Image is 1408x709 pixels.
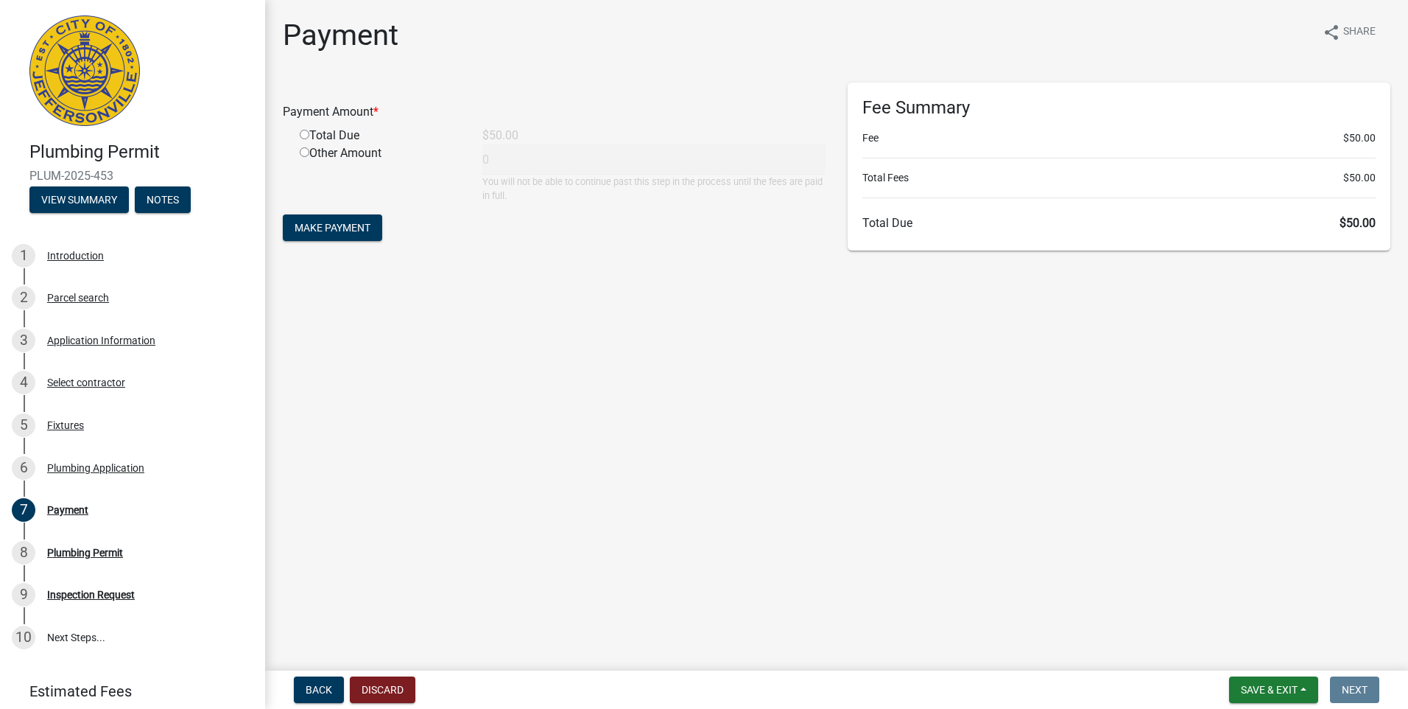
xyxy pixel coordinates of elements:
div: 10 [12,626,35,649]
span: Save & Exit [1241,684,1298,696]
span: Share [1343,24,1376,41]
i: share [1323,24,1340,41]
div: Parcel search [47,293,109,303]
button: Make Payment [283,214,382,241]
h1: Payment [283,18,398,53]
div: 8 [12,541,35,565]
div: Payment Amount [272,103,837,121]
div: Other Amount [289,144,471,203]
div: Inspection Request [47,590,135,600]
span: $50.00 [1343,130,1376,146]
wm-modal-confirm: Notes [135,195,191,206]
button: View Summary [29,186,129,213]
h4: Plumbing Permit [29,142,253,163]
div: 6 [12,456,35,480]
div: Select contractor [47,377,125,388]
button: Save & Exit [1229,677,1318,703]
div: 1 [12,244,35,268]
div: 4 [12,371,35,394]
span: Back [306,684,332,696]
span: PLUM-2025-453 [29,169,236,183]
span: $50.00 [1340,216,1376,230]
span: $50.00 [1343,170,1376,186]
div: Total Due [289,127,471,144]
div: 2 [12,286,35,310]
wm-modal-confirm: Summary [29,195,129,206]
div: 9 [12,583,35,607]
span: Make Payment [295,222,370,234]
div: Payment [47,505,88,515]
h6: Total Due [862,216,1376,230]
button: shareShare [1311,18,1387,46]
div: 7 [12,498,35,522]
div: Application Information [47,335,155,346]
div: Fixtures [47,420,84,430]
button: Back [294,677,344,703]
button: Next [1330,677,1379,703]
div: Introduction [47,251,104,261]
li: Total Fees [862,170,1376,186]
span: Next [1342,684,1367,696]
div: 5 [12,413,35,437]
a: Estimated Fees [12,677,242,706]
li: Fee [862,130,1376,146]
button: Discard [350,677,415,703]
img: City of Jeffersonville, Indiana [29,15,140,126]
button: Notes [135,186,191,213]
h6: Fee Summary [862,97,1376,119]
div: Plumbing Application [47,463,144,473]
div: Plumbing Permit [47,548,123,558]
div: 3 [12,329,35,352]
